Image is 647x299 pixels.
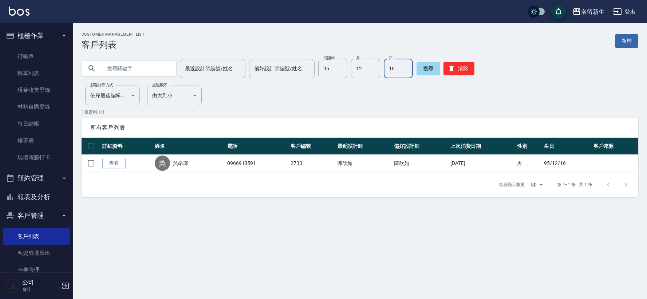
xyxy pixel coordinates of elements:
[336,155,392,172] td: 陳欣如
[3,245,70,261] a: 客資篩選匯出
[449,138,515,155] th: 上次消費日期
[499,181,525,188] p: 每頁顯示數量
[153,138,225,155] th: 姓名
[102,59,170,78] input: 搜尋關鍵字
[3,149,70,166] a: 現場電腦打卡
[3,48,70,65] a: 打帳單
[356,55,360,61] label: 月
[392,138,449,155] th: 偏好設計師
[3,261,70,278] a: 卡券管理
[6,279,20,293] img: Person
[147,86,202,105] div: 由大到小
[3,228,70,245] a: 客戶列表
[3,98,70,115] a: 材料自購登錄
[173,160,188,167] a: 吳昂璟
[542,155,592,172] td: 95/12/16
[155,156,170,171] div: 吳
[417,62,440,75] button: 搜尋
[9,7,29,16] img: Logo
[3,188,70,206] button: 報表及分析
[90,82,113,88] label: 顧客排序方式
[22,279,59,286] h5: 公司
[3,206,70,225] button: 客戶管理
[152,82,167,88] label: 呈現順序
[3,169,70,188] button: 預約管理
[336,138,392,155] th: 最近設計師
[3,26,70,45] button: 櫃檯作業
[542,138,592,155] th: 生日
[225,155,289,172] td: 0966918591
[225,138,289,155] th: 電話
[3,115,70,132] a: 每日結帳
[289,155,335,172] td: 2733
[389,55,392,61] label: 日
[557,181,592,188] p: 第 1–1 筆 共 1 筆
[22,286,59,293] p: 會計
[102,158,126,169] a: 查看
[449,155,515,172] td: [DATE]
[82,109,638,115] p: 1 筆資料, 1 / 1
[3,65,70,82] a: 帳單列表
[515,155,542,172] td: 男
[581,7,604,16] div: 名留新生
[3,82,70,98] a: 現金收支登錄
[551,4,566,19] button: save
[615,34,638,48] a: 新增
[85,86,140,105] div: 依序最後編輯時間
[515,138,542,155] th: 性別
[289,138,335,155] th: 客戶編號
[569,4,607,19] button: 名留新生
[82,40,145,50] h3: 客戶列表
[592,138,638,155] th: 客戶來源
[610,5,638,19] button: 登出
[100,138,153,155] th: 詳細資料
[90,124,630,131] span: 所有客戶列表
[528,175,545,194] div: 50
[392,155,449,172] td: 陳欣如
[82,32,145,37] h2: Customer Management List
[323,55,335,61] label: 民國年
[443,62,474,75] button: 清除
[3,132,70,149] a: 排班表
